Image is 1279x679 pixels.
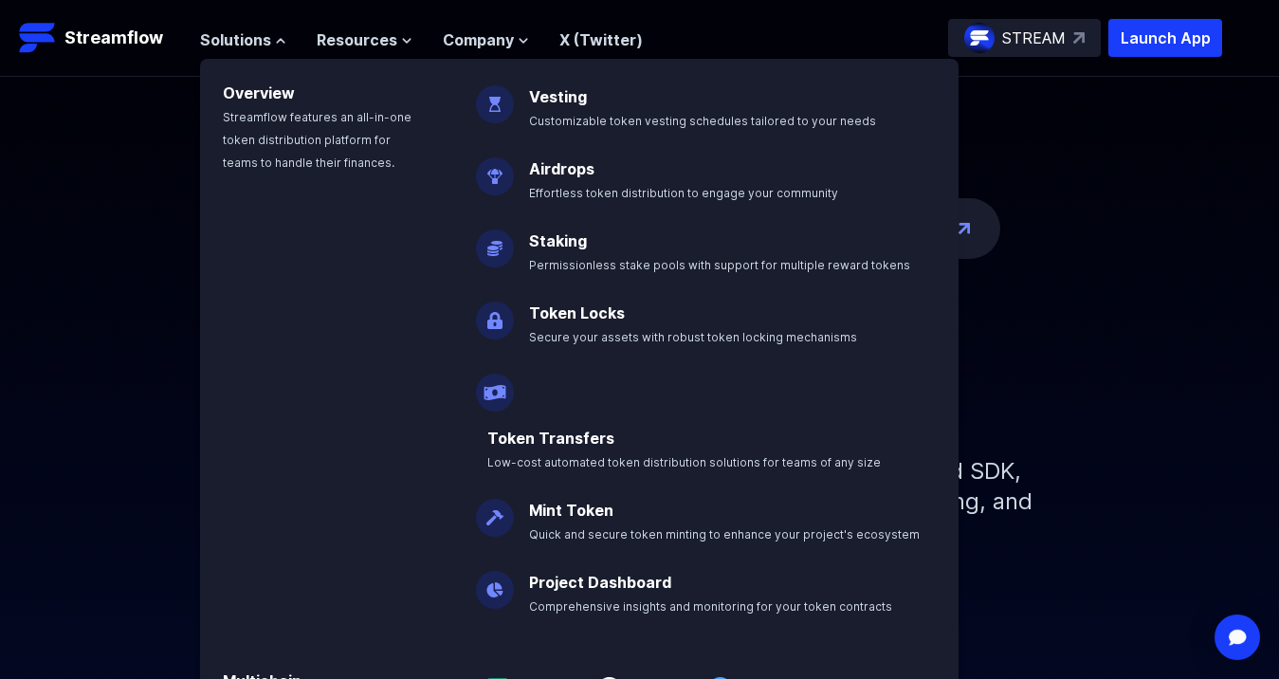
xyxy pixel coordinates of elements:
img: top-right-arrow.png [959,223,970,234]
div: Open Intercom Messenger [1215,615,1260,660]
button: Resources [317,28,412,51]
a: Token Locks [529,303,625,322]
span: Secure your assets with robust token locking mechanisms [529,330,857,344]
img: Streamflow Logo [19,19,57,57]
span: Low-cost automated token distribution solutions for teams of any size [487,455,881,469]
span: Streamflow features an all-in-one token distribution platform for teams to handle their finances. [223,110,411,170]
span: Solutions [200,28,271,51]
a: Streamflow [19,19,181,57]
span: Customizable token vesting schedules tailored to your needs [529,114,876,128]
span: Quick and secure token minting to enhance your project's ecosystem [529,527,920,541]
p: STREAM [1002,27,1066,49]
img: Project Dashboard [476,556,514,609]
a: STREAM [948,19,1101,57]
button: Launch App [1108,19,1222,57]
a: Token Transfers [487,429,614,448]
a: Project Dashboard [529,573,671,592]
img: streamflow-logo-circle.png [964,23,995,53]
a: Staking [529,231,587,250]
span: Resources [317,28,397,51]
img: Vesting [476,70,514,123]
span: Comprehensive insights and monitoring for your token contracts [529,599,892,614]
span: Company [443,28,514,51]
img: Payroll [476,358,514,412]
button: Company [443,28,529,51]
img: Staking [476,214,514,267]
span: Permissionless stake pools with support for multiple reward tokens [529,258,910,272]
img: Token Locks [476,286,514,339]
img: Airdrops [476,142,514,195]
a: Mint Token [529,501,613,520]
img: Mint Token [476,484,514,537]
img: top-right-arrow.svg [1073,32,1085,44]
a: Overview [223,83,295,102]
button: Solutions [200,28,286,51]
a: Airdrops [529,159,594,178]
a: Vesting [529,87,587,106]
a: X (Twitter) [559,30,643,49]
span: Effortless token distribution to engage your community [529,186,838,200]
p: Streamflow [64,25,163,51]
